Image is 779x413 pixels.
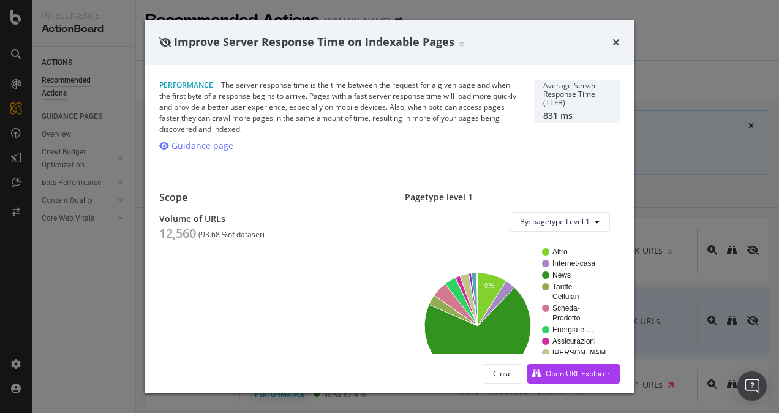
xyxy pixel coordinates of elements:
text: Internet-casa [552,259,595,268]
div: Open Intercom Messenger [737,371,767,401]
div: 831 ms [543,110,611,121]
text: Tariffe- [552,282,574,291]
img: Equal [459,42,464,46]
div: times [612,34,620,50]
div: Scope [159,192,375,203]
div: Pagetype level 1 [405,192,620,202]
text: Energia-e-… [552,325,594,334]
button: Open URL Explorer [527,364,620,384]
span: By: pagetype Level 1 [520,216,590,227]
text: Prodotto [552,314,581,322]
text: Altro [552,248,568,256]
text: 9% [484,282,494,289]
span: | [215,80,219,90]
svg: A chart. [415,241,606,411]
button: Close [483,364,522,384]
text: News [552,271,571,279]
text: Scheda- [552,304,580,313]
text: Assicurazioni [552,337,596,346]
div: 12,560 [159,226,196,241]
div: Average Server Response Time (TTFB) [543,81,611,107]
text: Cellulari [552,292,579,301]
button: By: pagetype Level 1 [510,212,610,232]
a: Guidance page [159,140,233,152]
div: eye-slash [159,37,171,47]
div: Volume of URLs [159,213,375,224]
div: Open URL Explorer [546,368,610,379]
div: The server response time is the time between the request for a given page and when the first byte... [159,80,519,135]
text: [PERSON_NAME] [552,349,613,357]
span: Performance [159,80,213,90]
div: Guidance page [171,140,233,152]
span: Improve Server Response Time on Indexable Pages [174,34,454,49]
div: ( 93.68 % of dataset ) [198,230,265,239]
div: modal [145,20,634,393]
div: Close [493,368,512,379]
